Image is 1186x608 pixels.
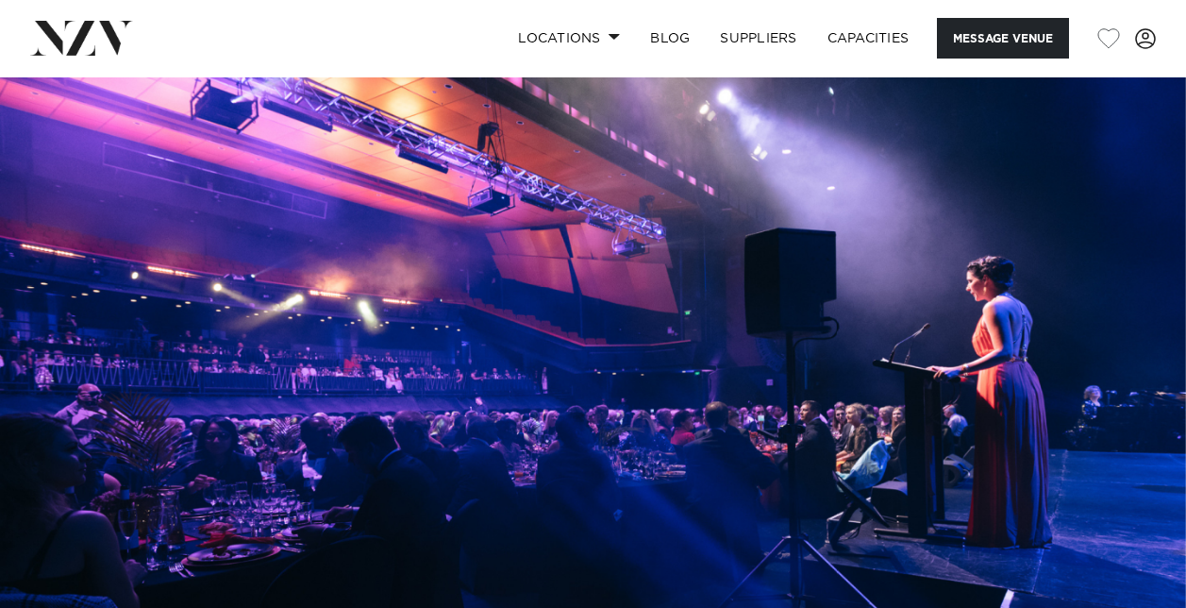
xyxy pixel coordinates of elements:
[705,18,811,59] a: SUPPLIERS
[635,18,705,59] a: BLOG
[937,18,1069,59] button: Message Venue
[812,18,925,59] a: Capacities
[503,18,635,59] a: Locations
[30,21,133,55] img: nzv-logo.png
